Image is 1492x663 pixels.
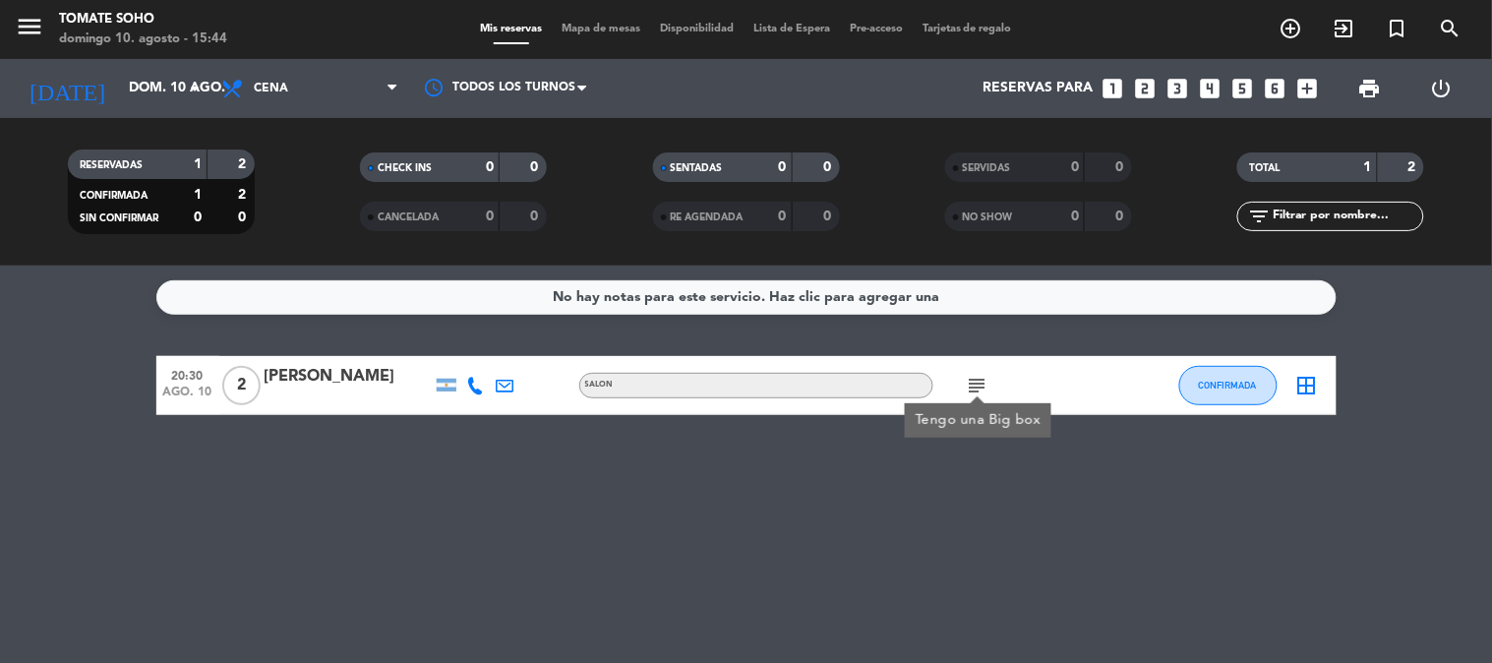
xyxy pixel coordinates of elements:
div: domingo 10. agosto - 15:44 [59,30,227,49]
strong: 0 [1115,160,1127,174]
i: filter_list [1247,205,1271,228]
strong: 0 [823,160,835,174]
span: Lista de Espera [744,24,840,34]
strong: 2 [238,157,250,171]
i: turned_in_not [1386,17,1409,40]
i: looks_5 [1230,76,1256,101]
i: looks_3 [1165,76,1191,101]
i: subject [966,374,989,397]
strong: 0 [486,210,494,223]
span: ago. 10 [163,386,212,408]
i: [DATE] [15,67,119,110]
span: Pre-acceso [840,24,913,34]
i: arrow_drop_down [183,77,207,100]
div: Tengo una Big box [915,410,1041,431]
span: Mis reservas [470,24,552,34]
span: SIN CONFIRMAR [80,213,158,223]
span: CONFIRMADA [80,191,148,201]
i: border_all [1295,374,1319,397]
strong: 0 [1071,160,1079,174]
span: SENTADAS [671,163,723,173]
span: SERVIDAS [963,163,1011,173]
span: 20:30 [163,363,212,386]
div: LOG OUT [1405,59,1477,118]
strong: 0 [486,160,494,174]
span: Tarjetas de regalo [913,24,1022,34]
span: Reservas para [984,81,1094,96]
strong: 2 [1408,160,1420,174]
input: Filtrar por nombre... [1271,206,1423,227]
span: 2 [222,366,261,405]
div: No hay notas para este servicio. Haz clic para agregar una [553,286,939,309]
span: print [1358,77,1382,100]
i: add_circle_outline [1280,17,1303,40]
span: Mapa de mesas [552,24,650,34]
i: looks_one [1101,76,1126,101]
strong: 0 [238,211,250,224]
span: CANCELADA [378,212,439,222]
span: SALON [585,381,614,389]
span: Disponibilidad [650,24,744,34]
i: exit_to_app [1333,17,1356,40]
strong: 1 [194,157,202,171]
i: looks_4 [1198,76,1223,101]
strong: 0 [531,210,543,223]
span: CONFIRMADA [1199,380,1257,391]
strong: 2 [238,188,250,202]
strong: 1 [194,188,202,202]
button: CONFIRMADA [1179,366,1278,405]
div: [PERSON_NAME] [265,364,432,390]
strong: 0 [779,210,787,223]
span: NO SHOW [963,212,1013,222]
strong: 0 [1115,210,1127,223]
div: Tomate Soho [59,10,227,30]
strong: 0 [1071,210,1079,223]
span: RESERVADAS [80,160,143,170]
span: Cena [254,82,288,95]
i: looks_6 [1263,76,1288,101]
strong: 0 [779,160,787,174]
strong: 0 [823,210,835,223]
i: add_box [1295,76,1321,101]
strong: 0 [531,160,543,174]
i: menu [15,12,44,41]
strong: 0 [194,211,202,224]
i: power_settings_new [1430,77,1454,100]
i: search [1439,17,1462,40]
i: looks_two [1133,76,1159,101]
strong: 1 [1364,160,1372,174]
span: RE AGENDADA [671,212,744,222]
span: TOTAL [1249,163,1280,173]
button: menu [15,12,44,48]
span: CHECK INS [378,163,432,173]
